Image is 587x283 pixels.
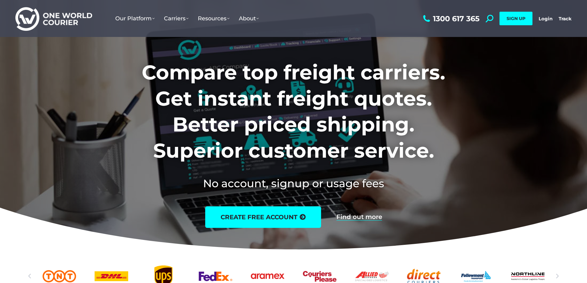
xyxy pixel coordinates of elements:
span: Carriers [164,15,189,22]
a: Carriers [159,9,193,28]
span: SIGN UP [507,16,525,21]
a: Track [559,16,572,22]
a: SIGN UP [499,12,532,25]
a: Find out more [336,214,382,220]
span: Our Platform [115,15,155,22]
h1: Compare top freight carriers. Get instant freight quotes. Better priced shipping. Superior custom... [101,59,486,164]
a: Login [539,16,552,22]
a: About [234,9,263,28]
span: Resources [198,15,230,22]
span: About [239,15,259,22]
a: Our Platform [111,9,159,28]
a: create free account [205,206,321,228]
a: Resources [193,9,234,28]
a: 1300 617 365 [422,15,479,22]
img: One World Courier [15,6,92,31]
h2: No account, signup or usage fees [101,176,486,191]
